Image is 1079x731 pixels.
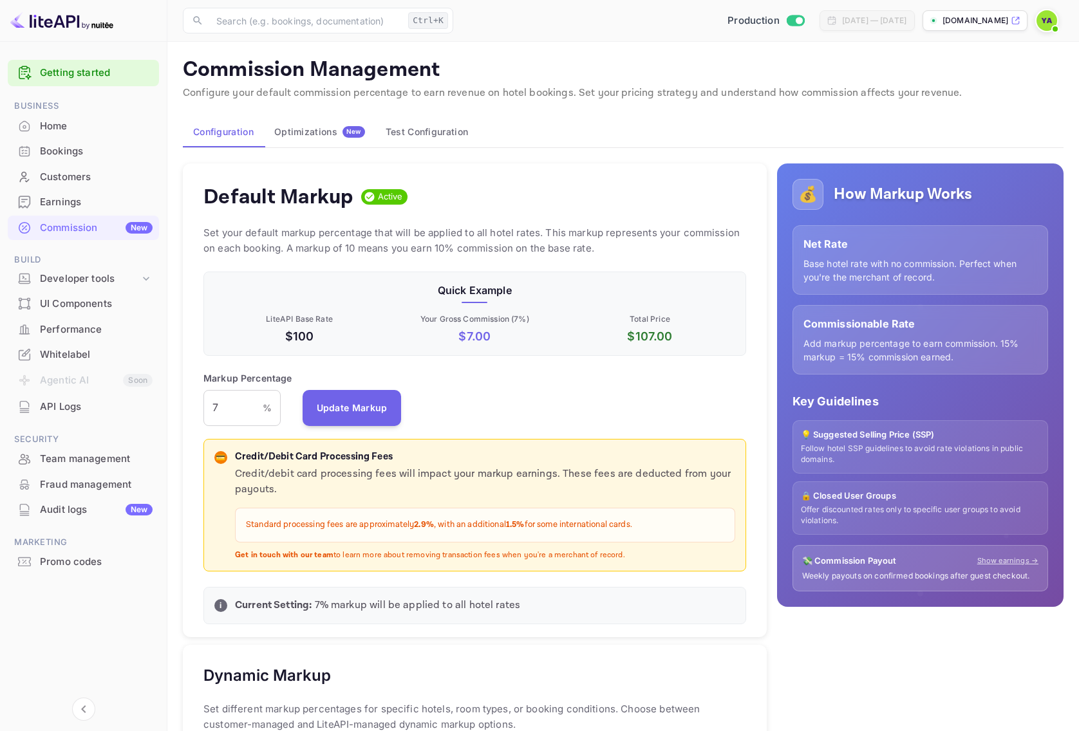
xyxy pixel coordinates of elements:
strong: Current Setting: [235,598,312,612]
div: Performance [40,322,153,337]
p: 💰 [798,183,818,206]
p: 7 % markup will be applied to all hotel rates [235,598,735,613]
strong: 2.9% [414,519,434,530]
p: Net Rate [803,236,1037,252]
p: Total Price [565,313,735,325]
div: Commission [40,221,153,236]
a: API Logs [8,394,159,418]
p: Add markup percentage to earn commission. 15% markup = 15% commission earned. [803,337,1037,364]
div: Optimizations [274,126,365,138]
div: New [126,222,153,234]
div: Earnings [8,190,159,215]
a: Audit logsNew [8,497,159,521]
div: Promo codes [40,555,153,569]
div: Team management [8,447,159,472]
a: Performance [8,317,159,341]
a: Bookings [8,139,159,163]
div: Audit logsNew [8,497,159,523]
p: $ 7.00 [389,328,559,345]
p: Follow hotel SSP guidelines to avoid rate violations in public domains. [801,443,1040,465]
p: 🔒 Closed User Groups [801,490,1040,503]
div: Customers [8,165,159,190]
div: Fraud management [40,477,153,492]
a: Promo codes [8,550,159,573]
p: Commissionable Rate [803,316,1037,331]
h5: Dynamic Markup [203,665,331,686]
h4: Default Markup [203,184,353,210]
p: 💸 Commission Payout [802,555,897,568]
div: Fraud management [8,472,159,497]
div: Ctrl+K [408,12,448,29]
p: LiteAPI Base Rate [214,313,384,325]
p: Set your default markup percentage that will be applied to all hotel rates. This markup represent... [203,225,746,256]
a: Whitelabel [8,342,159,366]
div: Switch to Sandbox mode [722,14,809,28]
p: Offer discounted rates only to specific user groups to avoid violations. [801,504,1040,526]
span: Marketing [8,535,159,550]
button: Configuration [183,116,264,147]
p: 💡 Suggested Selling Price (SSP) [801,429,1040,441]
div: Whitelabel [8,342,159,367]
p: Standard processing fees are approximately , with an additional for some international cards. [246,519,724,532]
button: Collapse navigation [72,698,95,721]
a: CommissionNew [8,216,159,239]
div: [DATE] — [DATE] [842,15,906,26]
div: Bookings [40,144,153,159]
input: Search (e.g. bookings, documentation) [209,8,403,33]
div: Team management [40,452,153,467]
p: Quick Example [214,282,735,298]
div: Performance [8,317,159,342]
div: Promo codes [8,550,159,575]
div: Whitelabel [40,347,153,362]
button: Test Configuration [375,116,478,147]
span: New [342,127,365,136]
img: Yariv Adin [1037,10,1057,31]
a: Getting started [40,66,153,80]
p: Key Guidelines [793,393,1048,410]
div: UI Components [40,297,153,311]
p: Commission Management [183,57,1064,83]
a: Customers [8,165,159,189]
img: LiteAPI logo [10,10,113,31]
p: i [220,600,221,611]
span: Active [373,190,408,203]
div: API Logs [40,400,153,414]
div: Home [8,114,159,139]
span: Build [8,253,159,267]
a: Fraud management [8,472,159,496]
p: to learn more about removing transaction fees when you're a merchant of record. [235,550,735,561]
a: UI Components [8,291,159,315]
p: Weekly payouts on confirmed bookings after guest checkout. [802,571,1038,582]
p: Configure your default commission percentage to earn revenue on hotel bookings. Set your pricing ... [183,86,1064,101]
div: Home [40,119,153,134]
strong: Get in touch with our team [235,550,333,560]
span: Security [8,432,159,447]
h5: How Markup Works [834,184,972,205]
p: 💳 [216,452,225,463]
div: New [126,504,153,515]
div: Developer tools [40,272,140,286]
div: CommissionNew [8,216,159,241]
p: Markup Percentage [203,371,292,385]
div: API Logs [8,394,159,420]
p: Credit/Debit Card Processing Fees [235,450,735,465]
p: Credit/debit card processing fees will impact your markup earnings. These fees are deducted from ... [235,467,735,497]
a: Home [8,114,159,138]
p: % [263,401,272,414]
a: Earnings [8,190,159,214]
button: Update Markup [303,390,402,426]
div: Audit logs [40,503,153,517]
div: Earnings [40,195,153,210]
p: Base hotel rate with no commission. Perfect when you're the merchant of record. [803,257,1037,284]
div: Developer tools [8,268,159,290]
a: Team management [8,447,159,470]
div: Bookings [8,139,159,164]
div: UI Components [8,291,159,317]
span: Business [8,99,159,113]
p: $ 107.00 [565,328,735,345]
strong: 1.5% [506,519,525,530]
a: Show earnings → [977,555,1038,566]
p: $100 [214,328,384,345]
p: [DOMAIN_NAME] [943,15,1008,26]
input: 0 [203,390,263,426]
